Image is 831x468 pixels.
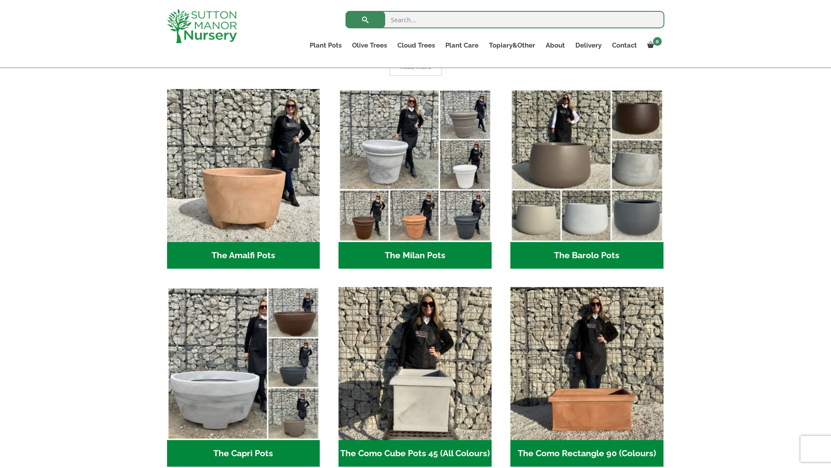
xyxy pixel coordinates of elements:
[607,39,642,51] a: Contact
[484,39,540,51] a: Topiary&Other
[510,440,663,467] h2: The Como Rectangle 90 (Colours)
[167,440,320,467] h2: The Capri Pots
[167,9,237,43] img: logo
[339,89,492,242] img: The Milan Pots
[345,11,664,28] input: Search...
[510,287,663,440] img: The Como Rectangle 90 (Colours)
[167,89,320,269] a: Visit product category The Amalfi Pots
[167,287,320,467] a: Visit product category The Capri Pots
[440,39,484,51] a: Plant Care
[304,39,347,51] a: Plant Pots
[642,39,664,51] a: 0
[400,64,431,70] span: Read more
[339,89,492,269] a: Visit product category The Milan Pots
[510,89,663,269] a: Visit product category The Barolo Pots
[339,242,492,269] h2: The Milan Pots
[653,37,662,46] span: 0
[339,287,492,440] img: The Como Cube Pots 45 (All Colours)
[510,242,663,269] h2: The Barolo Pots
[167,89,320,242] img: The Amalfi Pots
[339,440,492,467] h2: The Como Cube Pots 45 (All Colours)
[347,39,392,51] a: Olive Trees
[570,39,607,51] a: Delivery
[339,287,492,467] a: Visit product category The Como Cube Pots 45 (All Colours)
[510,287,663,467] a: Visit product category The Como Rectangle 90 (Colours)
[540,39,570,51] a: About
[510,89,663,242] img: The Barolo Pots
[392,39,440,51] a: Cloud Trees
[167,242,320,269] h2: The Amalfi Pots
[167,287,320,440] img: The Capri Pots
